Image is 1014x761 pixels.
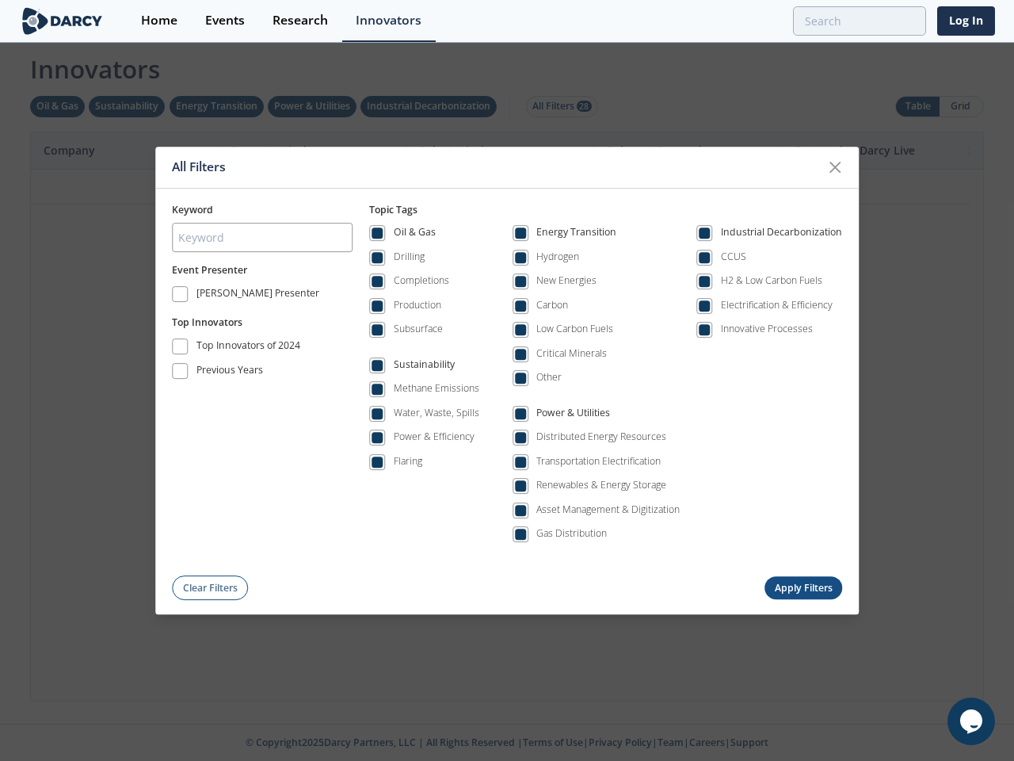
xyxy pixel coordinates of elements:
[141,14,177,27] div: Home
[394,226,436,245] div: Oil & Gas
[721,323,813,337] div: Innovative Processes
[172,223,353,252] input: Keyword
[196,286,319,305] div: [PERSON_NAME] Presenter
[394,406,479,420] div: Water, Waste, Spills
[536,274,597,289] div: New Energies
[172,263,247,277] button: Event Presenter
[394,298,441,312] div: Production
[172,152,820,182] div: All Filters
[172,315,242,329] span: Top Innovators
[172,203,213,216] span: Keyword
[536,226,616,245] div: Energy Transition
[536,346,607,361] div: Critical Minerals
[205,14,245,27] div: Events
[721,250,746,264] div: CCUS
[721,274,822,289] div: H2 & Low Carbon Fuels
[394,274,449,289] div: Completions
[394,454,422,468] div: Flaring
[273,14,328,27] div: Research
[196,338,300,358] div: Top Innovators of 2024
[196,363,263,382] div: Previous Years
[356,14,421,27] div: Innovators
[937,6,995,36] a: Log In
[793,6,926,36] input: Advanced Search
[947,698,998,745] iframe: chat widget
[536,250,579,264] div: Hydrogen
[394,323,443,337] div: Subsurface
[172,315,242,330] button: Top Innovators
[536,503,680,517] div: Asset Management & Digitization
[536,527,607,541] div: Gas Distribution
[536,406,610,425] div: Power & Utilities
[536,323,613,337] div: Low Carbon Fuels
[369,203,417,216] span: Topic Tags
[721,226,842,245] div: Industrial Decarbonization
[764,577,842,600] button: Apply Filters
[536,479,666,493] div: Renewables & Energy Storage
[536,298,568,312] div: Carbon
[721,298,833,312] div: Electrification & Efficiency
[19,7,105,35] img: logo-wide.svg
[394,382,479,396] div: Methane Emissions
[172,576,248,601] button: Clear Filters
[536,371,562,385] div: Other
[536,454,661,468] div: Transportation Electrification
[394,430,475,445] div: Power & Efficiency
[394,250,425,264] div: Drilling
[394,358,455,377] div: Sustainability
[536,430,666,445] div: Distributed Energy Resources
